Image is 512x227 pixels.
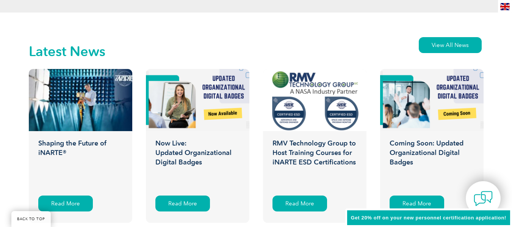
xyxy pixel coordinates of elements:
div: Read More [155,196,210,211]
img: en [500,3,510,10]
img: contact-chat.png [474,189,493,208]
a: Coming Soon: Updated Organizational Digital Badges Read More [380,69,484,223]
a: Shaping the Future of iNARTE® Read More [29,69,132,223]
a: View All News [419,37,482,53]
div: Read More [272,196,327,211]
div: Read More [38,196,93,211]
h2: Latest News [29,45,105,58]
h3: Shaping the Future of iNARTE® [29,139,132,188]
div: Read More [390,196,444,211]
a: BACK TO TOP [11,211,51,227]
h3: RMV Technology Group to Host Training Courses for iNARTE ESD Certifications [263,139,366,188]
span: Get 20% off on your new personnel certification application! [351,215,506,221]
a: RMV Technology Group to Host Training Courses for iNARTE ESD Certifications Read More [263,69,366,223]
h3: Coming Soon: Updated Organizational Digital Badges [380,139,484,188]
a: Now Live:Updated Organizational Digital Badges Read More [146,69,249,223]
h3: Now Live: Updated Organizational Digital Badges [146,139,249,188]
